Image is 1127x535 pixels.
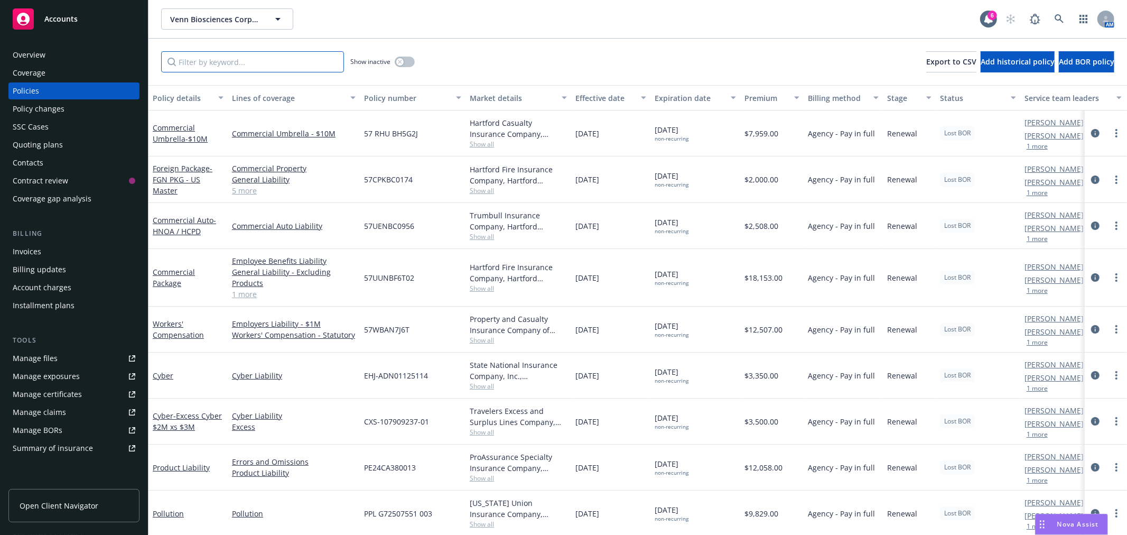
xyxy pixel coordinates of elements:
span: Renewal [887,416,917,427]
button: Market details [465,85,571,110]
a: 5 more [232,185,356,196]
div: Hartford Fire Insurance Company, Hartford Insurance Group [470,262,567,284]
span: Accounts [44,15,78,23]
span: Agency - Pay in full [808,324,875,335]
a: Coverage [8,64,139,81]
div: Billing updates [13,261,66,278]
div: Market details [470,93,555,104]
span: Show all [470,520,567,529]
a: [PERSON_NAME] [1024,464,1084,475]
a: [PERSON_NAME] [1024,177,1084,188]
button: Export to CSV [926,51,976,72]
a: Product Liability [153,463,210,473]
span: Lost BOR [944,371,971,380]
a: Manage files [8,350,139,367]
span: [DATE] [575,220,599,232]
span: Lost BOR [944,509,971,518]
div: Trumbull Insurance Company, Hartford Insurance Group [470,210,567,232]
span: Renewal [887,128,917,139]
div: Billing method [808,93,867,104]
a: Cyber [153,371,173,381]
div: Coverage gap analysis [13,190,91,207]
div: Drag to move [1036,514,1049,534]
div: non-recurring [655,377,688,384]
a: Commercial Package [153,267,195,288]
span: 57UUNBF6T02 [364,272,414,283]
span: PE24CA380013 [364,462,416,473]
div: Billing [8,228,139,239]
div: Summary of insurance [13,440,93,457]
a: [PERSON_NAME] [1024,313,1084,324]
span: Show all [470,428,567,437]
span: EHJ-ADN01125114 [364,370,428,381]
a: Product Liability [232,467,356,478]
button: Add historical policy [981,51,1055,72]
span: Manage exposures [8,368,139,385]
div: 6 [988,11,997,20]
button: Expiration date [650,85,740,110]
span: 57WBAN7J6T [364,324,409,335]
span: Show all [470,474,567,483]
a: Cyber [153,411,222,432]
a: Installment plans [8,297,139,314]
div: Manage BORs [13,422,62,439]
input: Filter by keyword... [161,51,344,72]
span: Show all [470,336,567,345]
span: [DATE] [655,217,688,235]
a: [PERSON_NAME] [1024,497,1084,508]
button: Venn Biosciences Corporation [161,8,293,30]
span: [DATE] [655,412,688,430]
span: 57 RHU BH5G2J [364,128,418,139]
button: Status [936,85,1020,110]
button: 1 more [1027,431,1048,438]
button: 1 more [1027,143,1048,150]
a: Switch app [1073,8,1094,30]
span: [DATE] [655,170,688,188]
a: [PERSON_NAME] [1024,451,1084,462]
span: Lost BOR [944,417,971,426]
a: [PERSON_NAME] [1024,372,1084,383]
span: [DATE] [655,269,688,287]
span: Lost BOR [944,325,971,334]
span: Agency - Pay in full [808,128,875,139]
span: 57UENBC0956 [364,220,414,232]
a: Account charges [8,279,139,296]
div: Policy details [153,93,212,104]
span: Agency - Pay in full [808,220,875,232]
div: Invoices [13,243,41,260]
a: Overview [8,47,139,63]
a: Billing updates [8,261,139,278]
span: [DATE] [575,508,599,519]
span: Renewal [887,220,917,232]
button: Add BOR policy [1059,51,1114,72]
button: Stage [883,85,936,110]
div: Tools [8,335,139,346]
button: Effective date [571,85,650,110]
span: [DATE] [575,324,599,335]
a: 1 more [232,289,356,300]
div: Property and Casualty Insurance Company of [GEOGRAPHIC_DATA], Hartford Insurance Group [470,313,567,336]
div: non-recurring [655,181,688,188]
span: Lost BOR [944,175,971,185]
div: State National Insurance Company, Inc., [PERSON_NAME] Insurance, CFC Underwriting, CRC Group [470,359,567,382]
span: Agency - Pay in full [808,508,875,519]
a: more [1110,323,1123,336]
span: Lost BOR [944,273,971,282]
div: Manage exposures [13,368,80,385]
a: [PERSON_NAME] [1024,418,1084,429]
span: Agency - Pay in full [808,416,875,427]
span: $18,153.00 [744,272,783,283]
button: 1 more [1027,523,1048,530]
span: Add historical policy [981,57,1055,67]
div: non-recurring [655,469,688,476]
a: [PERSON_NAME] [1024,117,1084,128]
a: Errors and Omissions [232,456,356,467]
span: Nova Assist [1057,520,1099,529]
span: PPL G72507551 003 [364,508,432,519]
a: more [1110,173,1123,186]
span: Show all [470,284,567,293]
a: Quoting plans [8,136,139,153]
a: circleInformation [1089,173,1102,186]
span: - $10M [185,134,208,144]
div: non-recurring [655,135,688,142]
